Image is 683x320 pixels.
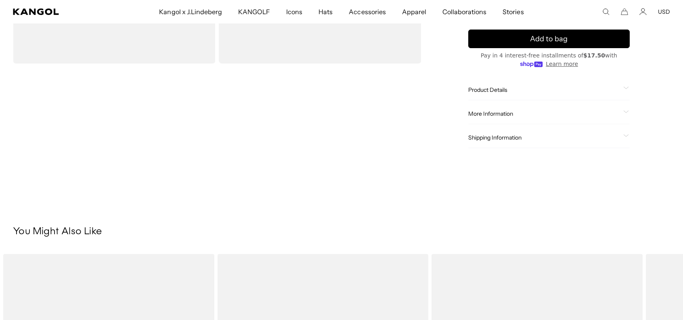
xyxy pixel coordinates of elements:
[468,134,620,141] span: Shipping Information
[639,8,647,15] a: Account
[658,8,670,15] button: USD
[530,34,568,45] span: Add to bag
[602,8,610,15] summary: Search here
[468,30,630,48] button: Add to bag
[468,86,620,93] span: Product Details
[468,110,620,117] span: More Information
[13,8,105,15] a: Kangol
[13,226,670,238] h3: You Might Also Like
[621,8,628,15] button: Cart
